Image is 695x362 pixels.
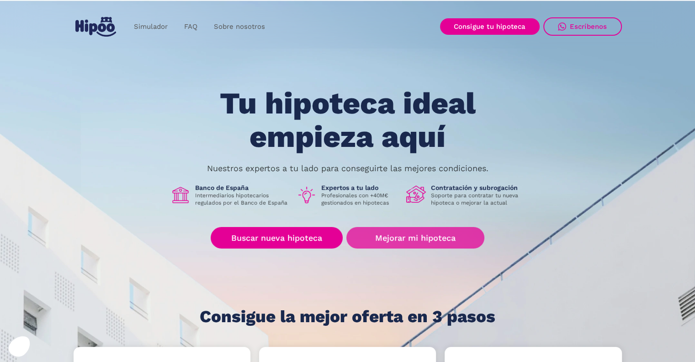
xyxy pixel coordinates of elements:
[211,227,343,249] a: Buscar nueva hipoteca
[570,22,607,31] div: Escríbenos
[440,18,540,35] a: Consigue tu hipoteca
[431,192,525,206] p: Soporte para contratar tu nueva hipoteca o mejorar la actual
[174,87,520,153] h1: Tu hipoteca ideal empieza aquí
[207,165,488,172] p: Nuestros expertos a tu lado para conseguirte las mejores condiciones.
[321,192,399,206] p: Profesionales con +40M€ gestionados en hipotecas
[543,17,622,36] a: Escríbenos
[321,184,399,192] h1: Expertos a tu lado
[206,18,273,36] a: Sobre nosotros
[176,18,206,36] a: FAQ
[126,18,176,36] a: Simulador
[195,192,289,206] p: Intermediarios hipotecarios regulados por el Banco de España
[200,308,495,326] h1: Consigue la mejor oferta en 3 pasos
[195,184,289,192] h1: Banco de España
[431,184,525,192] h1: Contratación y subrogación
[74,13,118,40] a: home
[346,227,484,249] a: Mejorar mi hipoteca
